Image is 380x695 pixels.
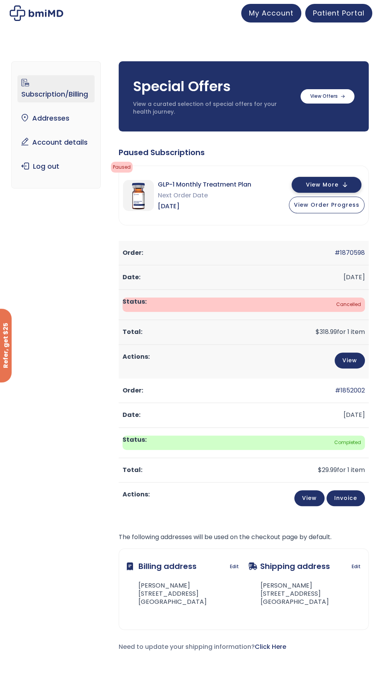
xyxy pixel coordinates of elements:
[249,8,294,18] span: My Account
[326,490,365,506] a: Invoice
[248,582,329,606] address: [PERSON_NAME] [STREET_ADDRESS] [GEOGRAPHIC_DATA]
[335,248,365,257] a: #1870598
[158,201,251,212] span: [DATE]
[352,561,361,572] a: Edit
[316,327,337,336] span: 318.99
[11,61,100,188] nav: Account pages
[119,458,369,482] td: for 1 item
[10,5,63,21] img: My account
[127,557,197,576] h3: Billing address
[123,436,365,450] span: Completed
[123,297,365,312] span: Cancelled
[241,4,301,22] a: My Account
[119,642,286,651] span: Need to update your shipping information?
[335,353,365,368] a: View
[344,410,365,419] time: [DATE]
[294,490,325,506] a: View
[158,190,251,201] span: Next Order Date
[344,273,365,282] time: [DATE]
[318,465,337,474] span: 29.99
[119,320,369,344] td: for 1 item
[158,179,251,190] span: GLP-1 Monthly Treatment Plan
[230,561,239,572] a: Edit
[119,532,369,543] p: The following addresses will be used on the checkout page by default.
[335,386,365,395] a: #1852002
[17,158,94,175] a: Log out
[318,465,322,474] span: $
[313,8,364,18] span: Patient Portal
[17,110,94,126] a: Addresses
[133,100,293,116] p: View a curated selection of special offers for your health journey.
[119,147,369,158] div: Paused Subscriptions
[294,201,359,209] span: View Order Progress
[289,197,364,213] button: View Order Progress
[133,77,293,96] h3: Special Offers
[111,162,133,173] span: Paused
[127,582,207,606] address: [PERSON_NAME] [STREET_ADDRESS] [GEOGRAPHIC_DATA]
[248,557,330,576] h3: Shipping address
[17,75,94,102] a: Subscription/Billing
[316,327,320,336] span: $
[292,177,361,193] button: View More
[305,4,372,22] a: Patient Portal
[306,182,339,187] span: View More
[17,134,94,150] a: Account details
[255,642,286,651] a: Click Here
